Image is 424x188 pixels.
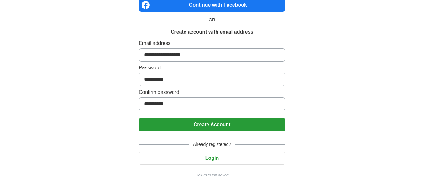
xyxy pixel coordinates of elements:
h1: Create account with email address [171,28,253,36]
a: Return to job advert [139,172,285,178]
span: OR [205,17,219,23]
label: Email address [139,40,285,47]
span: Already registered? [189,141,235,148]
label: Confirm password [139,89,285,96]
label: Password [139,64,285,72]
a: Login [139,155,285,161]
button: Create Account [139,118,285,131]
button: Login [139,152,285,165]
